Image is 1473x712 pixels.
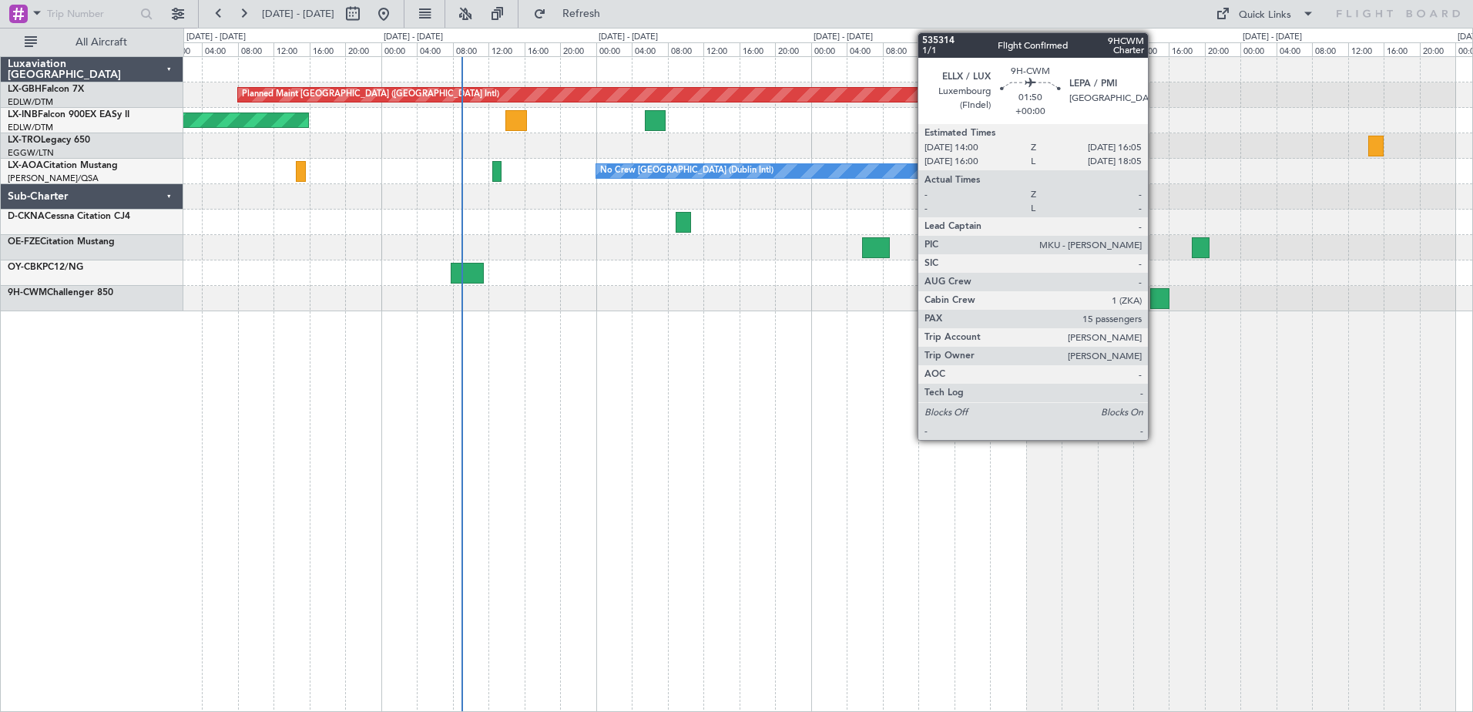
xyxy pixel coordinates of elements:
div: 20:00 [1205,42,1240,56]
div: 00:00 [381,42,417,56]
div: 20:00 [345,42,381,56]
div: [DATE] - [DATE] [814,31,873,44]
div: [DATE] - [DATE] [599,31,658,44]
a: 9H-CWMChallenger 850 [8,288,113,297]
div: 00:00 [1026,42,1062,56]
div: 08:00 [453,42,488,56]
div: Planned Maint [GEOGRAPHIC_DATA] ([GEOGRAPHIC_DATA] Intl) [242,83,499,106]
div: [DATE] - [DATE] [384,31,443,44]
div: 08:00 [238,42,273,56]
button: All Aircraft [17,30,167,55]
span: OY-CBK [8,263,42,272]
span: LX-TRO [8,136,41,145]
div: 16:00 [740,42,775,56]
span: D-CKNA [8,212,45,221]
button: Quick Links [1208,2,1322,26]
div: [DATE] - [DATE] [1028,31,1088,44]
div: 08:00 [1312,42,1347,56]
span: All Aircraft [40,37,163,48]
div: Quick Links [1239,8,1291,23]
div: 12:00 [703,42,739,56]
div: [DATE] - [DATE] [1243,31,1302,44]
span: LX-AOA [8,161,43,170]
div: 12:00 [1348,42,1384,56]
div: No Crew [GEOGRAPHIC_DATA] (Dublin Intl) [600,160,773,183]
div: 16:00 [955,42,990,56]
div: 00:00 [811,42,847,56]
div: 16:00 [525,42,560,56]
input: Trip Number [47,2,136,25]
a: OY-CBKPC12/NG [8,263,83,272]
a: EGGW/LTN [8,147,54,159]
span: [DATE] - [DATE] [262,7,334,21]
div: 04:00 [1062,42,1097,56]
div: 16:00 [1384,42,1419,56]
div: 20:00 [1420,42,1455,56]
div: 12:00 [918,42,954,56]
a: LX-GBHFalcon 7X [8,85,84,94]
a: OE-FZECitation Mustang [8,237,115,247]
div: 12:00 [488,42,524,56]
a: LX-AOACitation Mustang [8,161,118,170]
div: 00:00 [596,42,632,56]
div: 16:00 [1169,42,1204,56]
span: LX-INB [8,110,38,119]
div: 20:00 [775,42,810,56]
span: 9H-CWM [8,288,47,297]
div: [DATE] - [DATE] [186,31,246,44]
div: 04:00 [847,42,882,56]
div: 00:00 [166,42,202,56]
span: LX-GBH [8,85,42,94]
a: EDLW/DTM [8,122,53,133]
div: 04:00 [632,42,667,56]
div: 00:00 [1240,42,1276,56]
div: 12:00 [273,42,309,56]
div: 16:00 [310,42,345,56]
div: 04:00 [1277,42,1312,56]
a: D-CKNACessna Citation CJ4 [8,212,130,221]
button: Refresh [526,2,619,26]
div: 04:00 [417,42,452,56]
span: Refresh [549,8,614,19]
div: 08:00 [883,42,918,56]
div: 08:00 [668,42,703,56]
a: [PERSON_NAME]/QSA [8,173,99,184]
a: LX-INBFalcon 900EX EASy II [8,110,129,119]
div: 20:00 [990,42,1025,56]
span: OE-FZE [8,237,40,247]
div: 08:00 [1098,42,1133,56]
a: EDLW/DTM [8,96,53,108]
a: LX-TROLegacy 650 [8,136,90,145]
div: 12:00 [1133,42,1169,56]
div: 20:00 [560,42,596,56]
div: 04:00 [202,42,237,56]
